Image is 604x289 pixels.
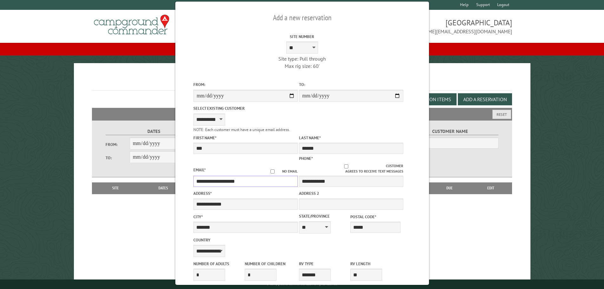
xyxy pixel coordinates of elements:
[299,156,313,161] label: Phone
[193,167,206,173] label: Email
[193,82,298,88] label: From:
[350,214,400,220] label: Postal Code
[266,282,338,286] small: © Campground Commander LLC. All rights reserved.
[106,128,202,135] label: Dates
[250,34,354,40] label: Site Number
[92,73,512,91] h1: Reservations
[250,62,354,69] div: Max rig size: 60'
[458,93,512,105] button: Add a Reservation
[250,55,354,62] div: Site type: Pull through
[299,82,403,88] label: To:
[299,213,349,219] label: State/Province
[193,12,411,24] h2: Add a new reservation
[193,105,298,111] label: Select existing customer
[193,190,298,196] label: Address
[106,141,130,148] label: From:
[193,261,244,267] label: Number of Adults
[106,155,130,161] label: To:
[263,169,282,174] input: No email
[245,261,295,267] label: Number of Children
[263,169,298,174] label: No email
[299,163,403,174] label: Customer agrees to receive text messages
[193,127,290,132] small: NOTE: Each customer must have a unique email address.
[136,182,191,194] th: Dates
[299,261,349,267] label: RV Type
[350,261,400,267] label: RV Length
[430,182,470,194] th: Due
[402,128,498,135] label: Customer Name
[306,164,386,168] input: Customer agrees to receive text messages
[92,12,171,37] img: Campground Commander
[299,190,403,196] label: Address 2
[193,135,298,141] label: First Name
[470,182,512,194] th: Edit
[193,237,298,243] label: Country
[92,108,512,120] h2: Filters
[193,214,298,220] label: City
[299,135,403,141] label: Last Name
[402,93,457,105] button: Edit Add-on Items
[95,182,136,194] th: Site
[492,110,511,119] button: Reset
